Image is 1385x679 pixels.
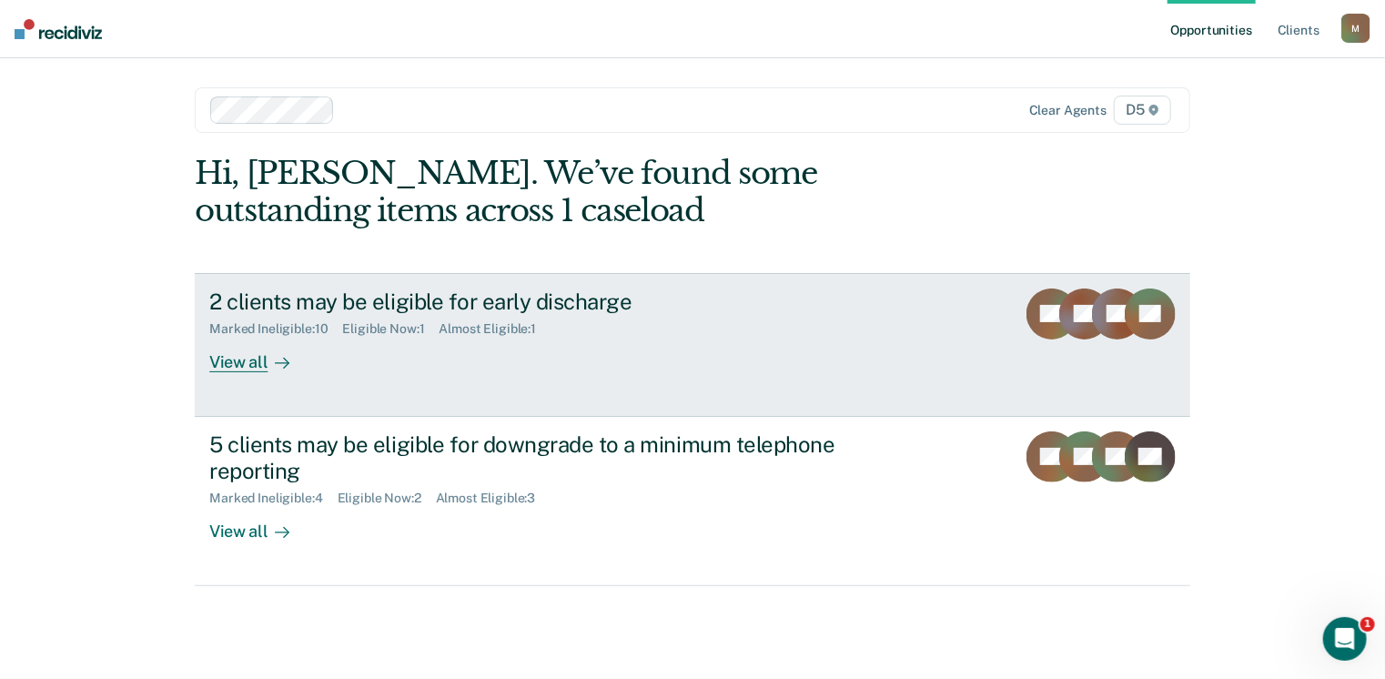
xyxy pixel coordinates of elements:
span: D5 [1114,96,1171,125]
button: M [1341,14,1370,43]
div: Eligible Now : 1 [342,321,439,337]
span: 1 [1360,617,1375,632]
div: Eligible Now : 2 [338,491,436,506]
a: 2 clients may be eligible for early dischargeMarked Ineligible:10Eligible Now:1Almost Eligible:1V... [195,273,1190,417]
a: 5 clients may be eligible for downgrade to a minimum telephone reportingMarked Ineligible:4Eligib... [195,417,1190,586]
div: Almost Eligible : 3 [436,491,551,506]
img: Recidiviz [15,19,102,39]
iframe: Intercom live chat [1323,617,1367,661]
div: 2 clients may be eligible for early discharge [209,289,848,315]
div: Clear agents [1029,103,1107,118]
div: View all [209,337,311,372]
div: Almost Eligible : 1 [440,321,551,337]
div: View all [209,506,311,542]
div: Hi, [PERSON_NAME]. We’ve found some outstanding items across 1 caseload [195,155,991,229]
div: Marked Ineligible : 10 [209,321,342,337]
div: 5 clients may be eligible for downgrade to a minimum telephone reporting [209,431,848,484]
div: Marked Ineligible : 4 [209,491,337,506]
